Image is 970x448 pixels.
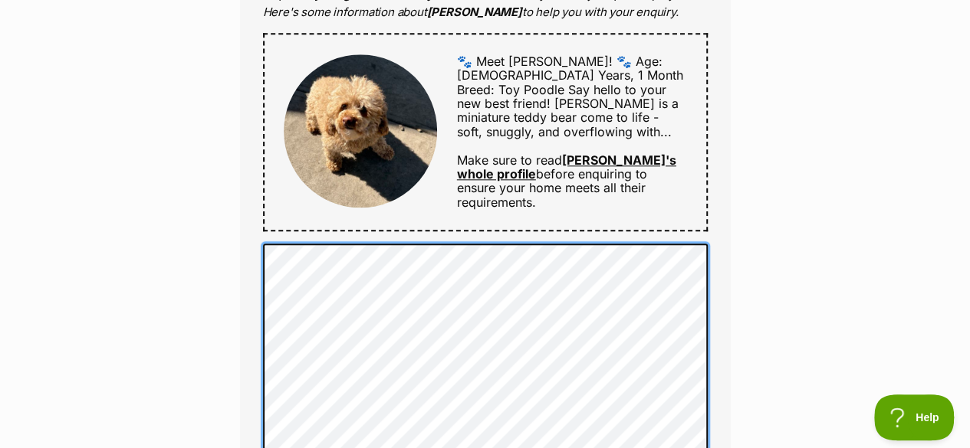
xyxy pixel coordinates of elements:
[437,54,686,210] div: Make sure to read before enquiring to ensure your home meets all their requirements.
[457,152,676,181] a: [PERSON_NAME]'s whole profile
[457,54,683,97] span: Age: [DEMOGRAPHIC_DATA] Years, 1 Month Breed: Toy Poodle
[874,394,955,440] iframe: Help Scout Beacon - Open
[426,5,521,19] strong: [PERSON_NAME]
[457,82,679,139] span: Say hello to your new best friend! [PERSON_NAME] is a miniature teddy bear come to life - soft, s...
[457,54,632,69] span: 🐾 Meet [PERSON_NAME]! 🐾
[284,54,437,208] img: Lola Copacobana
